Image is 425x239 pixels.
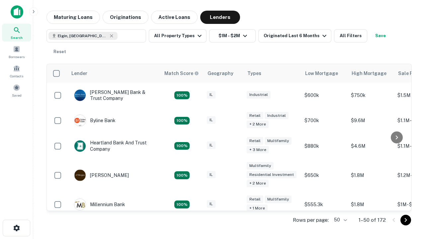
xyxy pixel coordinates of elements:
button: Reset [49,45,70,58]
div: Low Mortgage [305,69,338,77]
div: Byline Bank [74,115,116,126]
td: $9.6M [348,108,394,133]
div: Originated Last 6 Months [264,32,328,40]
td: $700k [301,108,348,133]
a: Contacts [2,62,31,80]
td: $4.6M [348,133,394,158]
div: Lender [71,69,87,77]
img: picture [74,90,86,101]
div: 50 [331,215,348,225]
div: Industrial [265,112,289,119]
span: Search [11,35,23,40]
div: + 3 more [247,146,269,154]
button: Maturing Loans [46,11,100,24]
div: Matching Properties: 28, hasApolloMatch: undefined [174,91,190,99]
img: picture [74,199,86,210]
button: Active Loans [151,11,198,24]
div: Multifamily [265,137,292,145]
div: Types [247,69,261,77]
div: High Mortgage [352,69,386,77]
button: All Property Types [149,29,207,42]
td: $750k [348,83,394,108]
button: Originated Last 6 Months [258,29,331,42]
div: Retail [247,112,263,119]
div: Matching Properties: 23, hasApolloMatch: undefined [174,171,190,179]
div: [PERSON_NAME] Bank & Trust Company [74,89,154,101]
div: IL [207,91,215,99]
th: Types [243,64,301,83]
button: Lenders [200,11,240,24]
img: picture [74,170,86,181]
div: IL [207,200,215,208]
div: [PERSON_NAME] [74,169,129,181]
iframe: Chat Widget [392,165,425,197]
div: + 2 more [247,120,269,128]
img: capitalize-icon.png [11,5,23,19]
td: $650k [301,159,348,192]
img: picture [74,140,86,152]
td: $555.3k [301,192,348,217]
button: $1M - $2M [209,29,256,42]
div: Capitalize uses an advanced AI algorithm to match your search with the best lender. The match sco... [164,70,199,77]
div: IL [207,171,215,179]
button: All Filters [334,29,367,42]
td: $600k [301,83,348,108]
button: Originations [103,11,148,24]
div: Millennium Bank [74,199,125,210]
th: Geography [204,64,243,83]
th: Lender [67,64,160,83]
p: Rows per page: [293,216,329,224]
div: Geography [208,69,233,77]
span: Elgin, [GEOGRAPHIC_DATA], [GEOGRAPHIC_DATA] [58,33,108,39]
div: Industrial [247,91,271,99]
div: + 2 more [247,180,269,187]
div: Matching Properties: 19, hasApolloMatch: undefined [174,142,190,150]
img: picture [74,115,86,126]
div: Heartland Bank And Trust Company [74,140,154,152]
div: Residential Investment [247,171,297,179]
div: Multifamily [247,162,274,170]
td: $880k [301,133,348,158]
p: 1–50 of 172 [359,216,386,224]
h6: Match Score [164,70,198,77]
td: $1.8M [348,159,394,192]
div: Retail [247,137,263,145]
div: IL [207,116,215,124]
span: Contacts [10,73,23,79]
span: Saved [12,93,22,98]
div: Multifamily [265,196,292,203]
span: Borrowers [9,54,25,59]
a: Borrowers [2,43,31,61]
button: Go to next page [400,215,411,225]
div: IL [207,141,215,149]
div: Matching Properties: 18, hasApolloMatch: undefined [174,117,190,125]
div: + 1 more [247,204,268,212]
a: Search [2,24,31,41]
th: High Mortgage [348,64,394,83]
th: Low Mortgage [301,64,348,83]
div: Matching Properties: 16, hasApolloMatch: undefined [174,200,190,208]
div: Retail [247,196,263,203]
th: Capitalize uses an advanced AI algorithm to match your search with the best lender. The match sco... [160,64,204,83]
td: $1.8M [348,192,394,217]
button: Save your search to get updates of matches that match your search criteria. [370,29,391,42]
a: Saved [2,81,31,99]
